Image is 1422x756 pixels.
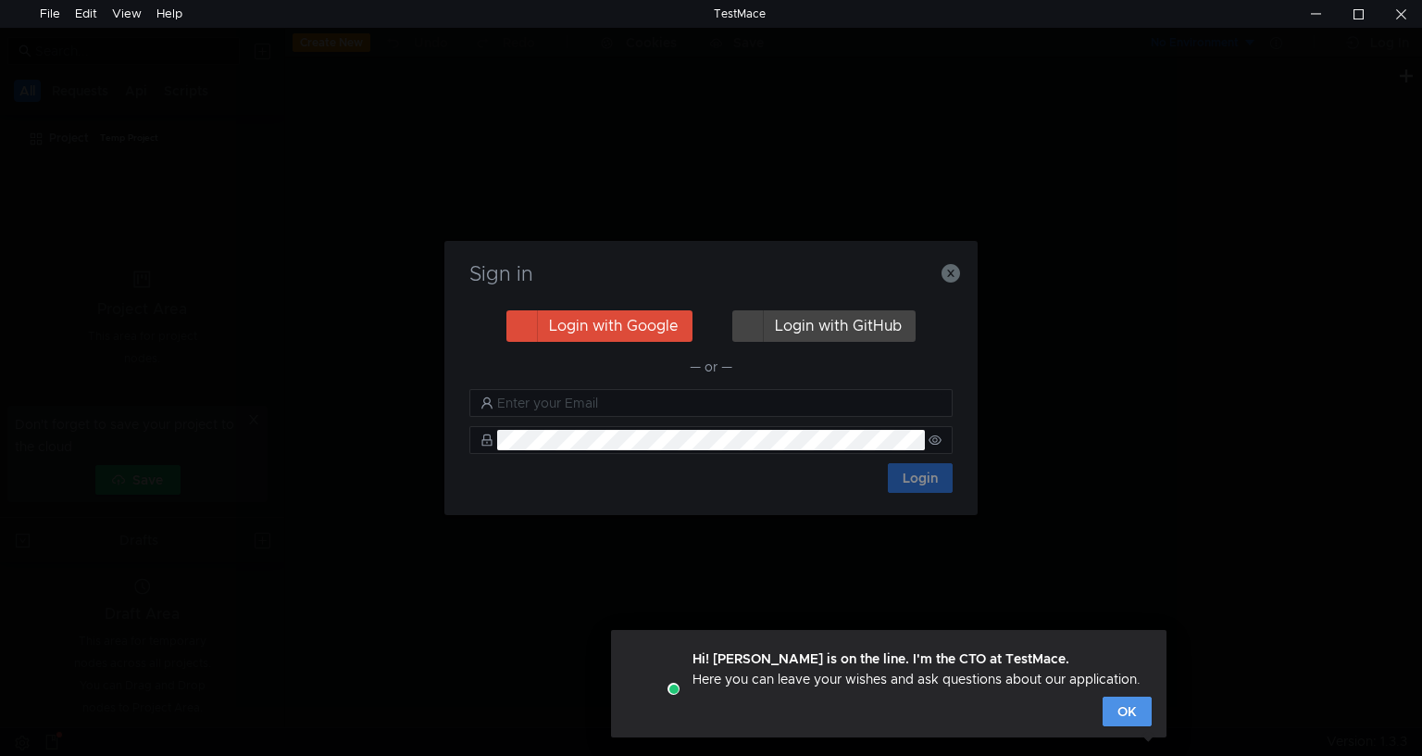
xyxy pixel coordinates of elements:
div: Here you can leave your wishes and ask questions about our application. [692,649,1141,689]
button: Login with Google [506,310,692,342]
div: — or — [469,356,953,378]
button: Login with GitHub [732,310,916,342]
h3: Sign in [467,263,955,285]
strong: Hi! [PERSON_NAME] is on the line. I'm the CTO at TestMace. [692,650,1069,667]
input: Enter your Email [497,393,942,413]
button: OK [1103,697,1152,726]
